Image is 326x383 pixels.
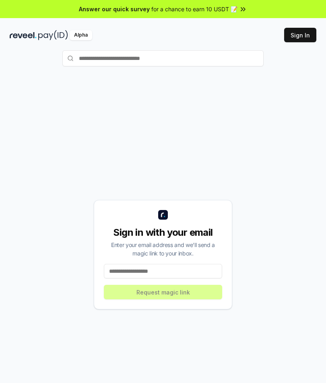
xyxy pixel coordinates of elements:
div: Sign in with your email [104,226,222,239]
span: Answer our quick survey [79,5,150,13]
div: Enter your email address and we’ll send a magic link to your inbox. [104,241,222,257]
span: for a chance to earn 10 USDT 📝 [151,5,237,13]
img: pay_id [38,30,68,40]
div: Alpha [70,30,92,40]
button: Sign In [284,28,316,42]
img: logo_small [158,210,168,220]
img: reveel_dark [10,30,37,40]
